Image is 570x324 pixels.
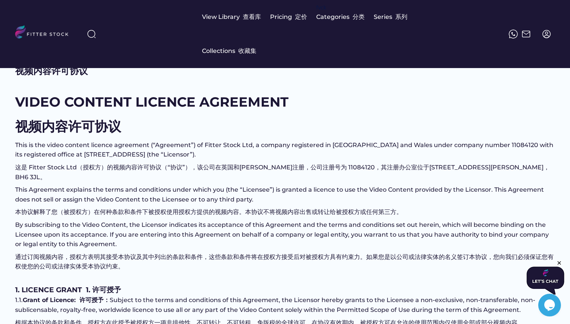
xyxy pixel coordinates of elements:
font: 视频内容许可协议 [15,118,121,135]
font: 1. 许可授予 [86,285,121,294]
font: 本协议解释了您（被授权方）在何种条款和条件下被授权使用授权方提供的视频内容。本协议不将视频内容出售或转让给被授权方或任何第三方。 [15,208,402,215]
span: This Agreement explains the terms and conditions under which you (the “Licensee”) is granted a li... [15,186,545,215]
font: 许可授予： [79,296,110,304]
div: View Library [202,13,261,21]
div: Pricing [270,13,307,21]
div: Series [374,13,407,21]
font: 系列 [395,13,407,20]
span: VIDEO CONTENT LICENCE AGREEMENT [15,94,289,134]
img: meteor-icons_whatsapp%20%281%29.svg [509,29,518,39]
div: Collections [202,47,256,55]
iframe: chat widget [527,260,564,295]
font: 查看库 [243,13,261,20]
span: Grant of Licence: [23,296,110,304]
div: Categories [316,13,365,21]
font: 这是 Fitter Stock Ltd（授权方）的视频内容许可协议（“协议”），该公司在英国和[PERSON_NAME]注册，公司注册号为 11084120，其注册办公室位于[STREET_AD... [15,164,550,181]
div: fvck [316,4,326,11]
img: LOGO.svg [15,25,75,41]
img: Frame%2051.svg [522,29,531,39]
span: This is the video content licence agreement (“Agreement”) of Fitter Stock Ltd, a company register... [15,141,555,181]
font: 定价 [295,13,307,20]
font: 分类 [353,13,365,20]
span: By subscribing to the Video Content, the Licensor indicates its acceptance of this Agreement and ... [15,221,555,270]
iframe: chat widget [538,294,562,316]
img: search-normal%203.svg [87,29,96,39]
font: 视频内容许可协议 [15,65,88,76]
span: 1.1. [15,296,23,304]
img: profile-circle.svg [542,29,551,39]
font: 收藏集 [238,47,256,54]
span: 1. LICENCE GRANT [15,285,121,294]
font: 通过订阅视频内容，授权方表明其接受本协议及其中列出的条款和条件，这些条款和条件将在授权方接受后对被授权方具有约束力。如果您是以公司或法律实体的名义签订本协议，您向我们必须保证您有权使您的公司或法... [15,253,554,270]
